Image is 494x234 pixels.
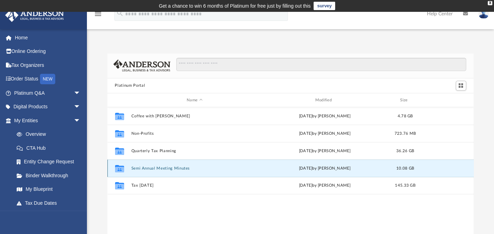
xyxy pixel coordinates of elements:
[131,184,258,188] button: Tax [DATE]
[116,9,124,17] i: search
[314,2,335,10] a: survey
[5,114,91,127] a: My Entitiesarrow_drop_down
[261,148,388,154] div: [DATE] by [PERSON_NAME]
[396,149,414,153] span: 36.26 GB
[131,149,258,153] button: Quarterly Tax Planning
[5,100,91,114] a: Digital Productsarrow_drop_down
[395,184,415,188] span: 145.33 GB
[110,97,128,103] div: id
[176,58,466,71] input: Search files and folders
[488,1,492,5] div: close
[10,155,91,169] a: Entity Change Request
[391,97,419,103] div: Size
[5,86,91,100] a: Platinum Q&Aarrow_drop_down
[10,127,91,141] a: Overview
[478,9,489,19] img: User Pic
[261,131,388,137] div: [DATE] by [PERSON_NAME]
[131,114,258,118] button: Coffee with [PERSON_NAME]
[131,131,258,136] button: Non-Profits
[3,8,66,22] img: Anderson Advisors Platinum Portal
[10,169,91,182] a: Binder Walkthrough
[261,165,388,172] div: [DATE] by [PERSON_NAME]
[456,81,466,91] button: Switch to Grid View
[94,13,102,18] a: menu
[10,196,91,210] a: Tax Due Dates
[131,97,258,103] div: Name
[261,183,388,189] div: [DATE] by [PERSON_NAME]
[115,83,145,89] button: Platinum Portal
[5,45,91,58] a: Online Ordering
[261,97,388,103] div: Modified
[74,100,88,114] span: arrow_drop_down
[396,166,414,170] span: 10.08 GB
[74,114,88,128] span: arrow_drop_down
[94,10,102,18] i: menu
[74,86,88,100] span: arrow_drop_down
[5,210,88,224] a: My [PERSON_NAME] Teamarrow_drop_down
[10,141,91,155] a: CTA Hub
[397,114,413,118] span: 4.78 GB
[10,182,88,196] a: My Blueprint
[40,74,55,84] div: NEW
[5,58,91,72] a: Tax Organizers
[394,132,415,135] span: 723.76 MB
[74,210,88,224] span: arrow_drop_down
[422,97,471,103] div: id
[261,113,388,119] div: [DATE] by [PERSON_NAME]
[5,31,91,45] a: Home
[5,72,91,86] a: Order StatusNEW
[131,166,258,171] button: Semi Annual Meeting Minutes
[159,2,311,10] div: Get a chance to win 6 months of Platinum for free just by filling out this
